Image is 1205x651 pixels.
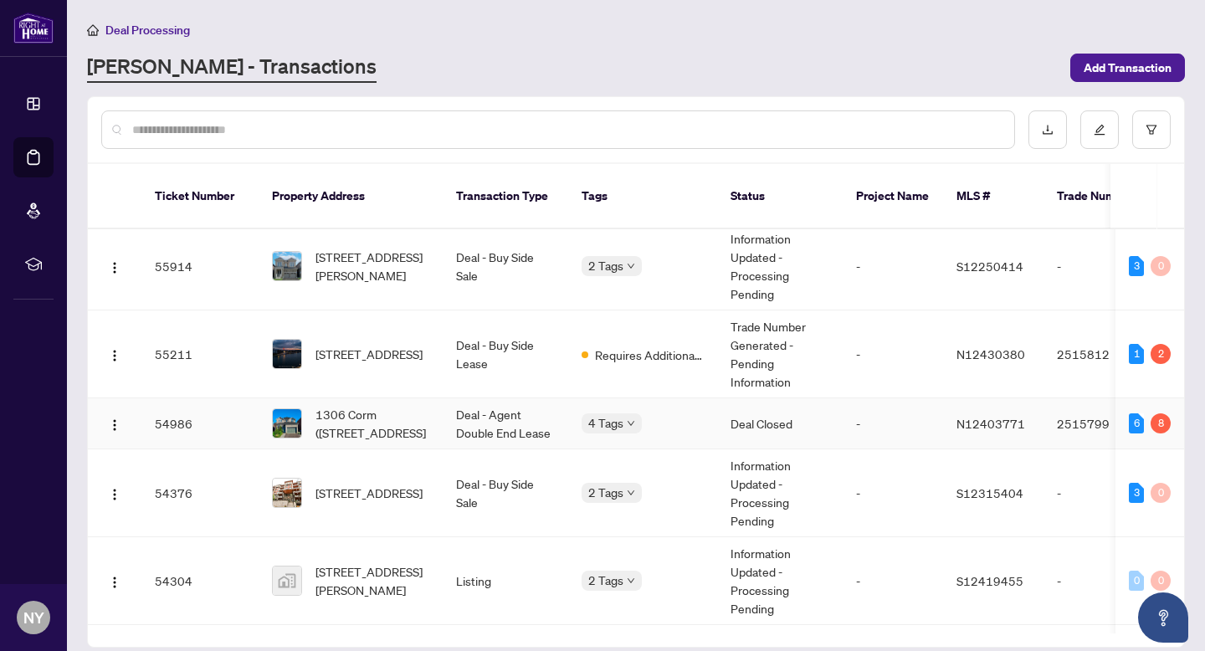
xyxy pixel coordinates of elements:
[1138,592,1188,643] button: Open asap
[101,410,128,437] button: Logo
[588,571,623,590] span: 2 Tags
[588,413,623,433] span: 4 Tags
[717,164,843,229] th: Status
[108,349,121,362] img: Logo
[87,53,377,83] a: [PERSON_NAME] - Transactions
[141,310,259,398] td: 55211
[627,489,635,497] span: down
[1129,344,1144,364] div: 1
[843,310,943,398] td: -
[1151,344,1171,364] div: 2
[443,310,568,398] td: Deal - Buy Side Lease
[595,346,704,364] span: Requires Additional Docs
[315,562,429,599] span: [STREET_ADDRESS][PERSON_NAME]
[443,537,568,625] td: Listing
[443,398,568,449] td: Deal - Agent Double End Lease
[101,253,128,279] button: Logo
[101,341,128,367] button: Logo
[717,223,843,310] td: Information Updated - Processing Pending
[1129,256,1144,276] div: 3
[315,345,423,363] span: [STREET_ADDRESS]
[1151,256,1171,276] div: 0
[1043,223,1161,310] td: -
[1129,571,1144,591] div: 0
[101,567,128,594] button: Logo
[1146,124,1157,136] span: filter
[568,164,717,229] th: Tags
[843,223,943,310] td: -
[588,256,623,275] span: 2 Tags
[1129,413,1144,433] div: 6
[105,23,190,38] span: Deal Processing
[108,488,121,501] img: Logo
[259,164,443,229] th: Property Address
[717,449,843,537] td: Information Updated - Processing Pending
[443,164,568,229] th: Transaction Type
[273,409,301,438] img: thumbnail-img
[956,259,1023,274] span: S12250414
[101,479,128,506] button: Logo
[1084,54,1172,81] span: Add Transaction
[315,248,429,284] span: [STREET_ADDRESS][PERSON_NAME]
[273,566,301,595] img: thumbnail-img
[843,537,943,625] td: -
[315,484,423,502] span: [STREET_ADDRESS]
[1043,398,1161,449] td: 2515799
[956,573,1023,588] span: S12419455
[108,576,121,589] img: Logo
[1070,54,1185,82] button: Add Transaction
[843,398,943,449] td: -
[273,479,301,507] img: thumbnail-img
[1080,110,1119,149] button: edit
[1043,310,1161,398] td: 2515812
[843,449,943,537] td: -
[1028,110,1067,149] button: download
[141,223,259,310] td: 55914
[1129,483,1144,503] div: 3
[588,483,623,502] span: 2 Tags
[717,398,843,449] td: Deal Closed
[956,485,1023,500] span: S12315404
[956,416,1025,431] span: N12403771
[108,261,121,274] img: Logo
[141,449,259,537] td: 54376
[23,606,44,629] span: NY
[717,310,843,398] td: Trade Number Generated - Pending Information
[13,13,54,44] img: logo
[108,418,121,432] img: Logo
[1151,571,1171,591] div: 0
[627,262,635,270] span: down
[943,164,1043,229] th: MLS #
[627,577,635,585] span: down
[273,340,301,368] img: thumbnail-img
[1043,537,1161,625] td: -
[87,24,99,36] span: home
[1151,413,1171,433] div: 8
[1132,110,1171,149] button: filter
[315,405,429,442] span: 1306 Corm ([STREET_ADDRESS]
[141,164,259,229] th: Ticket Number
[1043,449,1161,537] td: -
[1043,164,1161,229] th: Trade Number
[956,346,1025,361] span: N12430380
[1151,483,1171,503] div: 0
[1042,124,1054,136] span: download
[627,419,635,428] span: down
[1094,124,1105,136] span: edit
[843,164,943,229] th: Project Name
[443,449,568,537] td: Deal - Buy Side Sale
[141,398,259,449] td: 54986
[443,223,568,310] td: Deal - Buy Side Sale
[141,537,259,625] td: 54304
[717,537,843,625] td: Information Updated - Processing Pending
[273,252,301,280] img: thumbnail-img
